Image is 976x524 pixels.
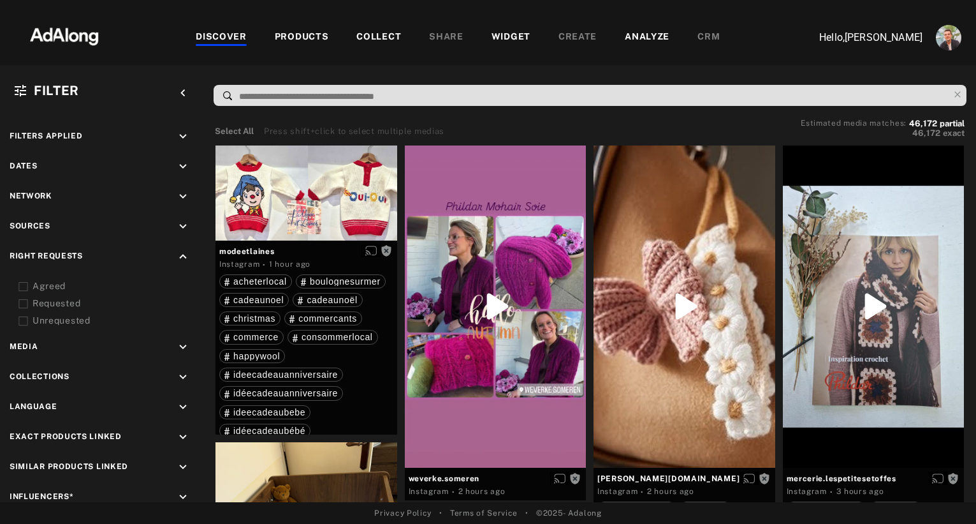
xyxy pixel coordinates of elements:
[33,297,194,310] div: Requested
[176,370,190,384] i: keyboard_arrow_down
[947,474,959,483] span: Rights not requested
[176,86,190,100] i: keyboard_arrow_left
[10,191,52,200] span: Network
[176,220,190,234] i: keyboard_arrow_down
[10,492,73,501] span: Influencers*
[429,30,463,45] div: SHARE
[275,30,329,45] div: PRODUCTS
[795,30,922,45] p: Hello, [PERSON_NAME]
[224,352,280,361] div: happywool
[233,351,280,361] span: happywool
[176,400,190,414] i: keyboard_arrow_down
[361,244,381,258] button: Enable diffusion on this media
[8,16,120,54] img: 63233d7d88ed69de3c212112c67096b6.png
[928,472,947,485] button: Enable diffusion on this media
[10,372,69,381] span: Collections
[264,125,444,138] div: Press shift+click to select multiple medias
[233,370,338,380] span: ideecadeauanniversaire
[450,507,518,519] a: Terms of Service
[289,314,357,323] div: commercants
[933,22,965,54] button: Account settings
[196,30,247,45] div: DISCOVER
[801,127,965,140] button: 46,172exact
[374,507,432,519] a: Privacy Policy
[293,333,373,341] div: consommerlocal
[224,333,279,341] div: commerce
[439,507,442,519] span: •
[233,407,305,417] span: ideecadeaubebe
[597,486,637,497] div: Instagram
[647,487,694,496] time: 2025-10-02T07:19:58.000Z
[233,313,275,324] span: christmas
[176,250,190,264] i: keyboard_arrow_up
[536,507,602,519] span: © 2025 - Adalong
[641,487,644,497] span: ·
[233,295,284,305] span: cadeaunoel
[176,460,190,474] i: keyboard_arrow_down
[356,30,401,45] div: COLLECT
[176,190,190,204] i: keyboard_arrow_down
[298,313,357,324] span: commercants
[558,30,597,45] div: CREATE
[176,340,190,354] i: keyboard_arrow_down
[233,388,338,398] span: idéecadeauanniversaire
[787,473,961,484] span: mercerie.lespetitesetoffes
[10,432,122,441] span: Exact Products Linked
[10,342,38,351] span: Media
[176,490,190,504] i: keyboard_arrow_down
[739,472,759,485] button: Enable diffusion on this media
[759,474,770,483] span: Rights not requested
[298,296,357,304] div: cadeaunoël
[224,277,287,286] div: acheterlocal
[550,472,569,485] button: Enable diffusion on this media
[10,131,83,140] span: Filters applied
[301,277,381,286] div: boulognesurmer
[830,487,833,497] span: ·
[787,486,827,497] div: Instagram
[176,130,190,144] i: keyboard_arrow_down
[33,314,194,327] div: Unrequested
[263,260,266,270] span: ·
[381,246,392,255] span: Rights not requested
[176,160,190,174] i: keyboard_arrow_down
[10,161,38,170] span: Dates
[224,389,338,398] div: idéecadeauanniversaire
[458,487,506,496] time: 2025-10-02T07:23:32.000Z
[625,30,669,45] div: ANALYZE
[409,486,449,497] div: Instagram
[233,426,305,436] span: idéecadeaubébé
[302,332,373,342] span: consommerlocal
[176,430,190,444] i: keyboard_arrow_down
[233,332,279,342] span: commerce
[219,258,259,270] div: Instagram
[492,30,530,45] div: WIDGET
[224,296,284,304] div: cadeaunoel
[936,25,961,50] img: ACg8ocLjEk1irI4XXb49MzUGwa4F_C3PpCyg-3CPbiuLEZrYEA=s96-c
[224,314,275,323] div: christmas
[525,507,528,519] span: •
[912,128,940,138] span: 46,172
[909,121,965,127] button: 46,172partial
[10,221,50,230] span: Sources
[597,473,771,484] span: [PERSON_NAME][DOMAIN_NAME]
[34,83,79,98] span: Filter
[452,487,455,497] span: ·
[310,276,381,287] span: boulognesurmer
[33,280,194,293] div: Agreed
[909,119,937,128] span: 46,172
[233,276,287,287] span: acheterlocal
[569,474,581,483] span: Rights not requested
[219,246,393,257] span: modeetlaines
[224,370,338,379] div: ideecadeauanniversaire
[801,119,907,128] span: Estimated media matches:
[224,408,305,417] div: ideecadeaubebe
[215,125,254,138] button: Select All
[269,260,310,269] time: 2025-10-02T08:00:21.000Z
[224,426,305,435] div: idéecadeaubébé
[10,251,83,260] span: Right Requests
[307,295,357,305] span: cadeaunoël
[10,402,57,411] span: Language
[697,30,720,45] div: CRM
[409,473,583,484] span: weverke.someren
[836,487,884,496] time: 2025-10-02T06:34:05.000Z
